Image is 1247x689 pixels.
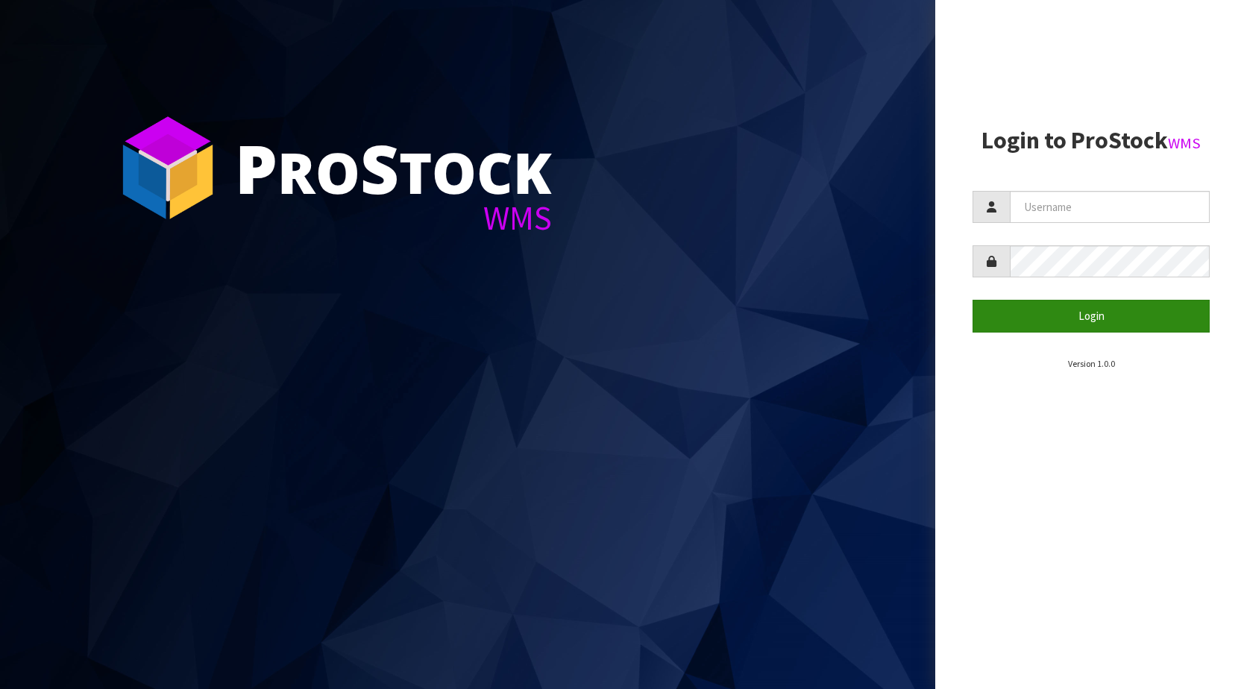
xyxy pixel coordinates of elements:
[235,134,552,201] div: ro tock
[1068,358,1115,369] small: Version 1.0.0
[973,128,1210,154] h2: Login to ProStock
[112,112,224,224] img: ProStock Cube
[973,300,1210,332] button: Login
[1168,133,1201,153] small: WMS
[360,122,399,213] span: S
[235,201,552,235] div: WMS
[235,122,277,213] span: P
[1010,191,1210,223] input: Username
